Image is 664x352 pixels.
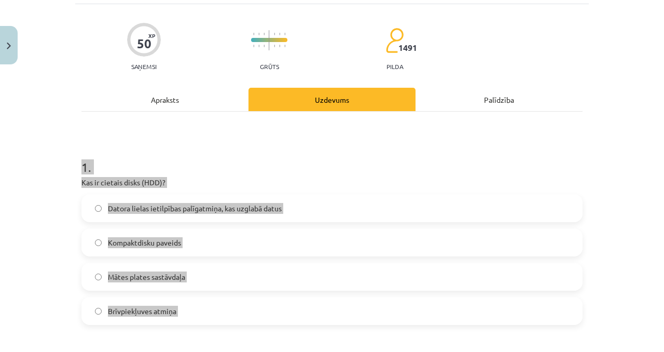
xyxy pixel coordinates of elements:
[269,30,270,50] img: icon-long-line-d9ea69661e0d244f92f715978eff75569469978d946b2353a9bb055b3ed8787d.svg
[148,33,155,38] span: XP
[95,308,102,315] input: Brīvpiekļuves atmiņa
[137,36,151,51] div: 50
[385,28,404,53] img: students-c634bb4e5e11cddfef0936a35e636f08e4e9abd3cc4e673bd6f9a4125e45ecb1.svg
[264,45,265,47] img: icon-short-line-57e1e144782c952c97e751825c79c345078a6d821885a25fce030b3d8c18986b.svg
[108,237,181,248] span: Kompaktdisku paveids
[253,45,254,47] img: icon-short-line-57e1e144782c952c97e751825c79c345078a6d821885a25fce030b3d8c18986b.svg
[386,63,403,70] p: pilda
[284,33,285,35] img: icon-short-line-57e1e144782c952c97e751825c79c345078a6d821885a25fce030b3d8c18986b.svg
[416,88,583,111] div: Palīdzība
[274,33,275,35] img: icon-short-line-57e1e144782c952c97e751825c79c345078a6d821885a25fce030b3d8c18986b.svg
[7,43,11,49] img: icon-close-lesson-0947bae3869378f0d4975bcd49f059093ad1ed9edebbc8119c70593378902aed.svg
[264,33,265,35] img: icon-short-line-57e1e144782c952c97e751825c79c345078a6d821885a25fce030b3d8c18986b.svg
[95,205,102,212] input: Datora lielas ietilpības palīgatmiņa, kas uzglabā datus
[279,33,280,35] img: icon-short-line-57e1e144782c952c97e751825c79c345078a6d821885a25fce030b3d8c18986b.svg
[81,88,248,111] div: Apraksts
[274,45,275,47] img: icon-short-line-57e1e144782c952c97e751825c79c345078a6d821885a25fce030b3d8c18986b.svg
[398,43,417,52] span: 1491
[95,274,102,280] input: Mātes plates sastāvdaļa
[253,33,254,35] img: icon-short-line-57e1e144782c952c97e751825c79c345078a6d821885a25fce030b3d8c18986b.svg
[127,63,161,70] p: Saņemsi
[258,45,259,47] img: icon-short-line-57e1e144782c952c97e751825c79c345078a6d821885a25fce030b3d8c18986b.svg
[108,203,282,214] span: Datora lielas ietilpības palīgatmiņa, kas uzglabā datus
[108,272,185,282] span: Mātes plates sastāvdaļa
[284,45,285,47] img: icon-short-line-57e1e144782c952c97e751825c79c345078a6d821885a25fce030b3d8c18986b.svg
[81,142,583,174] h1: 1 .
[81,177,583,188] p: Kas ir cietais disks (HDD)?
[260,63,279,70] p: Grūts
[279,45,280,47] img: icon-short-line-57e1e144782c952c97e751825c79c345078a6d821885a25fce030b3d8c18986b.svg
[108,306,176,317] span: Brīvpiekļuves atmiņa
[248,88,416,111] div: Uzdevums
[95,239,102,246] input: Kompaktdisku paveids
[258,33,259,35] img: icon-short-line-57e1e144782c952c97e751825c79c345078a6d821885a25fce030b3d8c18986b.svg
